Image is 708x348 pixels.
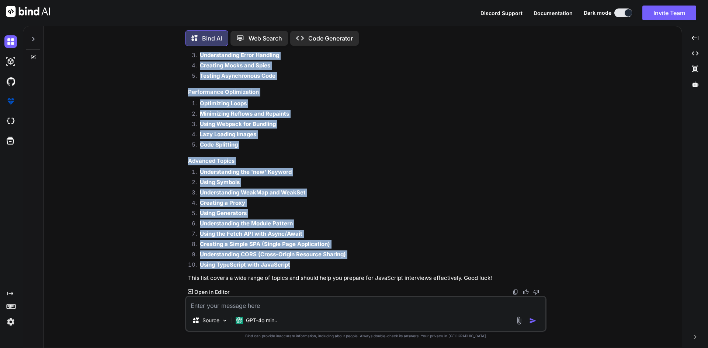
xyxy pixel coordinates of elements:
span: Discord Support [480,10,523,16]
button: Documentation [534,9,573,17]
button: Discord Support [480,9,523,17]
strong: Understanding WeakMap and WeakSet [200,189,306,196]
p: Code Generator [308,34,353,43]
img: icon [529,317,537,324]
strong: Using Symbols [200,179,240,186]
strong: Using Webpack for Bundling [200,120,276,127]
p: Source [202,317,219,324]
strong: Optimizing Loops [200,100,247,107]
img: premium [4,95,17,108]
strong: Testing Asynchronous Code [200,72,275,79]
p: Bind can provide inaccurate information, including about people. Always double-check its answers.... [185,333,546,339]
p: GPT-4o min.. [246,317,277,324]
img: like [523,289,529,295]
p: Bind AI [202,34,222,43]
h3: Performance Optimization [188,88,545,96]
img: darkChat [4,35,17,48]
strong: Using the Fetch API with Async/Await [200,230,302,237]
button: Invite Team [642,6,696,20]
span: Documentation [534,10,573,16]
img: GPT-4o mini [236,317,243,324]
img: attachment [515,316,523,325]
img: cloudideIcon [4,115,17,127]
img: Pick Models [222,317,228,324]
strong: Understanding the Module Pattern [200,220,293,227]
strong: Code Splitting [200,141,238,148]
img: githubDark [4,75,17,88]
strong: Lazy Loading Images [200,131,256,138]
img: Bind AI [6,6,50,17]
img: settings [4,316,17,328]
strong: Using TypeScript with JavaScript [200,261,290,268]
strong: Understanding CORS (Cross-Origin Resource Sharing) [200,251,346,258]
img: dislike [533,289,539,295]
p: Open in Editor [194,288,229,296]
img: darkAi-studio [4,55,17,68]
strong: Understanding the 'new' Keyword [200,168,292,175]
p: Web Search [249,34,282,43]
strong: Creating a Proxy [200,199,245,206]
strong: Minimizing Reflows and Repaints [200,110,289,117]
strong: Creating Mocks and Spies [200,62,270,69]
h3: Advanced Topics [188,157,545,165]
strong: Understanding Error Handling [200,52,279,59]
p: This list covers a wide range of topics and should help you prepare for JavaScript interviews eff... [188,274,545,282]
img: copy [513,289,518,295]
strong: Using Generators [200,210,247,217]
span: Dark mode [584,9,611,17]
strong: Creating a Simple SPA (Single Page Application) [200,240,330,247]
